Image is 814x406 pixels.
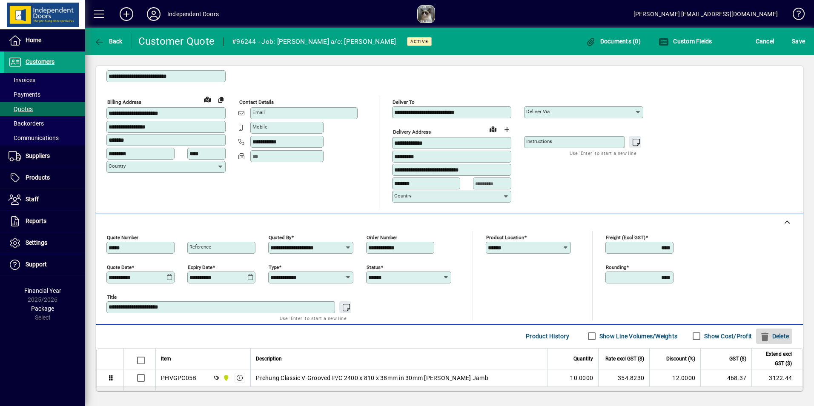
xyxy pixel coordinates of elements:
[252,109,265,115] mat-label: Email
[256,374,488,382] span: Prehung Classic V-Grooved P/C 2400 x 810 x 38mm in 30mm [PERSON_NAME] Jamb
[526,329,569,343] span: Product History
[604,374,644,382] div: 354.8230
[4,146,85,167] a: Suppliers
[659,38,712,45] span: Custom Fields
[214,93,228,106] button: Copy to Delivery address
[161,374,196,382] div: PHVGPC05B
[252,124,267,130] mat-label: Mobile
[756,34,774,48] span: Cancel
[4,30,85,51] a: Home
[410,39,428,44] span: Active
[107,234,138,240] mat-label: Quote number
[656,34,714,49] button: Custom Fields
[26,239,47,246] span: Settings
[570,148,636,158] mat-hint: Use 'Enter' to start a new line
[700,369,751,387] td: 468.37
[633,7,778,21] div: [PERSON_NAME] [EMAIL_ADDRESS][DOMAIN_NAME]
[4,73,85,87] a: Invoices
[792,38,795,45] span: S
[649,369,700,387] td: 12.0000
[26,196,39,203] span: Staff
[754,34,777,49] button: Cancel
[522,329,573,344] button: Product History
[140,6,167,22] button: Profile
[232,35,396,49] div: #96244 - Job: [PERSON_NAME] a/c: [PERSON_NAME]
[393,99,415,105] mat-label: Deliver To
[4,102,85,116] a: Quotes
[109,163,126,169] mat-label: Country
[606,264,626,270] mat-label: Rounding
[570,374,593,382] span: 10.0000
[486,234,524,240] mat-label: Product location
[26,37,41,43] span: Home
[24,287,61,294] span: Financial Year
[786,2,803,29] a: Knowledge Base
[486,122,500,136] a: View on map
[107,294,117,300] mat-label: Title
[598,332,677,340] label: Show Line Volumes/Weights
[113,6,140,22] button: Add
[221,373,230,383] span: Timaru
[188,264,212,270] mat-label: Expiry date
[4,87,85,102] a: Payments
[107,264,132,270] mat-label: Quote date
[161,354,171,363] span: Item
[4,254,85,275] a: Support
[9,120,44,127] span: Backorders
[4,232,85,254] a: Settings
[269,234,291,240] mat-label: Quoted by
[4,167,85,189] a: Products
[26,217,46,224] span: Reports
[756,329,792,344] button: Delete
[500,123,513,136] button: Choose address
[367,234,397,240] mat-label: Order number
[760,329,789,343] span: Delete
[394,193,411,199] mat-label: Country
[4,189,85,210] a: Staff
[4,116,85,131] a: Backorders
[92,34,125,49] button: Back
[606,234,645,240] mat-label: Freight (excl GST)
[367,264,381,270] mat-label: Status
[790,34,807,49] button: Save
[256,354,282,363] span: Description
[757,349,792,368] span: Extend excl GST ($)
[280,313,347,323] mat-hint: Use 'Enter' to start a new line
[526,109,550,114] mat-label: Deliver via
[4,211,85,232] a: Reports
[167,7,219,21] div: Independent Doors
[138,34,215,48] div: Customer Quote
[85,34,132,49] app-page-header-button: Back
[666,354,695,363] span: Discount (%)
[189,244,211,250] mat-label: Reference
[26,174,50,181] span: Products
[9,91,40,98] span: Payments
[702,332,752,340] label: Show Cost/Profit
[201,92,214,106] a: View on map
[9,106,33,112] span: Quotes
[751,369,803,387] td: 3122.44
[573,354,593,363] span: Quantity
[9,77,35,83] span: Invoices
[792,34,805,48] span: ave
[9,134,59,141] span: Communications
[583,34,643,49] button: Documents (0)
[526,138,552,144] mat-label: Instructions
[605,354,644,363] span: Rate excl GST ($)
[4,131,85,145] a: Communications
[269,264,279,270] mat-label: Type
[26,152,50,159] span: Suppliers
[756,329,797,344] app-page-header-button: Delete selection
[26,261,47,268] span: Support
[26,58,54,65] span: Customers
[585,38,641,45] span: Documents (0)
[729,354,746,363] span: GST ($)
[31,305,54,312] span: Package
[94,38,123,45] span: Back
